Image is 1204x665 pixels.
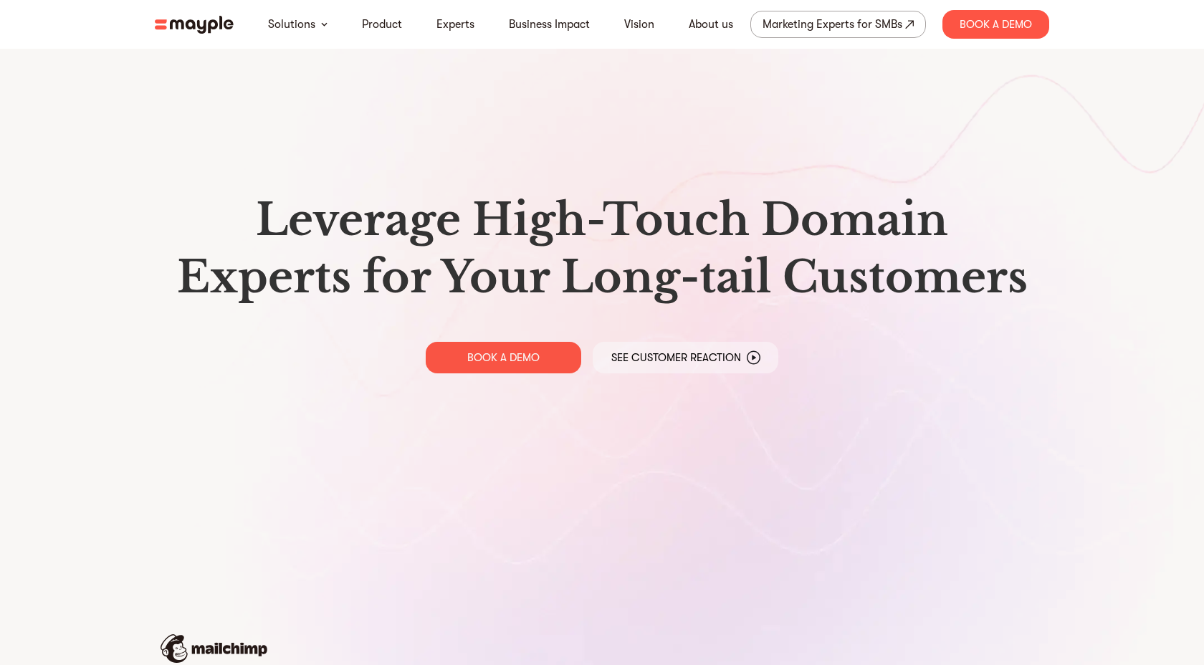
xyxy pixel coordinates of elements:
[321,22,328,27] img: arrow-down
[362,16,402,33] a: Product
[467,350,540,365] p: BOOK A DEMO
[593,342,778,373] a: See Customer Reaction
[689,16,733,33] a: About us
[509,16,590,33] a: Business Impact
[942,10,1049,39] div: Book A Demo
[611,350,741,365] p: See Customer Reaction
[750,11,926,38] a: Marketing Experts for SMBs
[166,191,1038,306] h1: Leverage High-Touch Domain Experts for Your Long-tail Customers
[624,16,654,33] a: Vision
[426,342,581,373] a: BOOK A DEMO
[161,634,267,663] img: mailchimp-logo
[268,16,315,33] a: Solutions
[436,16,474,33] a: Experts
[155,16,234,34] img: mayple-logo
[763,14,902,34] div: Marketing Experts for SMBs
